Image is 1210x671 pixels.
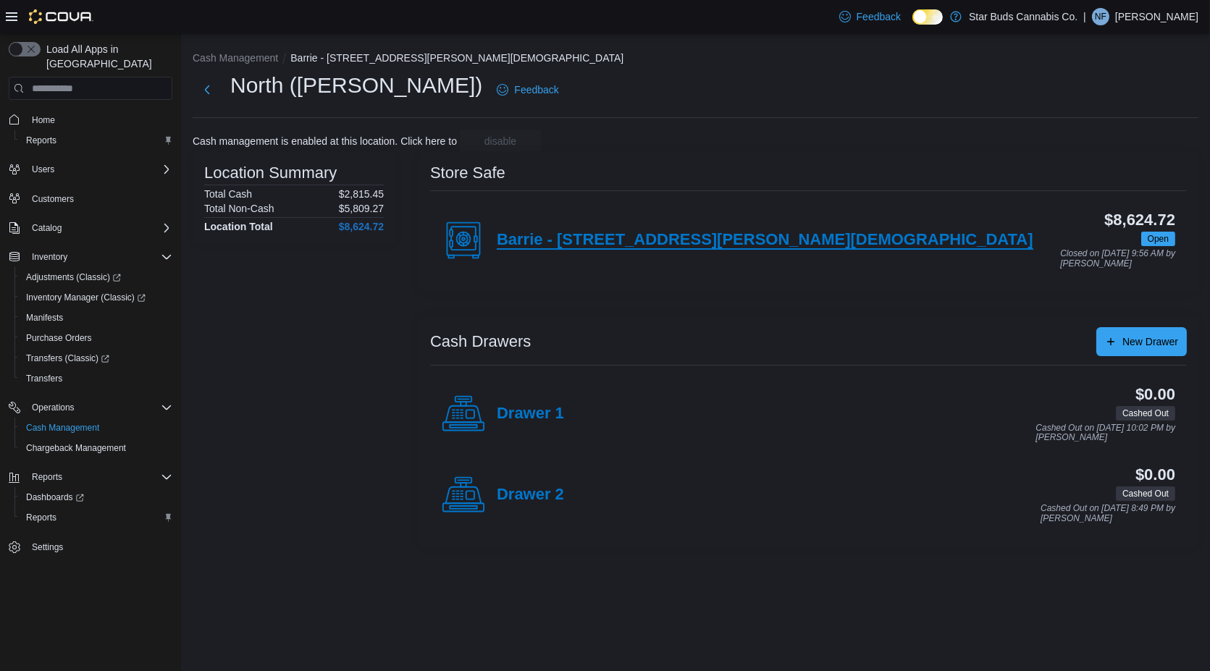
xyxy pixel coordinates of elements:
a: Reports [20,509,62,526]
a: Feedback [833,2,907,31]
nav: Complex example [9,103,172,595]
span: Home [32,114,55,126]
a: Inventory Manager (Classic) [20,289,151,306]
span: Catalog [26,219,172,237]
p: [PERSON_NAME] [1115,8,1198,25]
button: Customers [3,188,178,209]
p: Star Buds Cannabis Co. [969,8,1077,25]
h1: North ([PERSON_NAME]) [230,71,482,100]
button: Cash Management [14,418,178,438]
span: Chargeback Management [20,439,172,457]
span: Inventory Manager (Classic) [26,292,146,303]
span: Adjustments (Classic) [20,269,172,286]
span: Dashboards [26,491,84,503]
a: Home [26,111,61,129]
button: Chargeback Management [14,438,178,458]
span: NF [1095,8,1106,25]
button: Reports [14,130,178,151]
span: Cashed Out [1116,486,1175,501]
span: Transfers [20,370,172,387]
p: Cash management is enabled at this location. Click here to [193,135,457,147]
a: Dashboards [20,489,90,506]
h4: $8,624.72 [339,221,384,232]
h4: Barrie - [STREET_ADDRESS][PERSON_NAME][DEMOGRAPHIC_DATA] [497,231,1033,250]
button: Reports [26,468,68,486]
a: Transfers [20,370,68,387]
span: Open [1141,232,1175,246]
a: Customers [26,190,80,208]
span: Transfers (Classic) [20,350,172,367]
button: Manifests [14,308,178,328]
a: Reports [20,132,62,149]
span: Cashed Out [1122,407,1169,420]
a: Inventory Manager (Classic) [14,287,178,308]
span: Reports [26,512,56,523]
h3: Store Safe [430,164,505,182]
div: Noah Folino [1092,8,1109,25]
span: Purchase Orders [20,329,172,347]
span: Cashed Out [1116,406,1175,421]
button: Reports [14,507,178,528]
span: Cashed Out [1122,487,1169,500]
span: Users [32,164,54,175]
span: Users [26,161,172,178]
a: Settings [26,539,69,556]
nav: An example of EuiBreadcrumbs [193,51,1198,68]
span: Settings [26,538,172,556]
span: Chargeback Management [26,442,126,454]
button: Users [3,159,178,180]
a: Feedback [491,75,564,104]
h4: Drawer 2 [497,486,564,505]
p: $2,815.45 [339,188,384,200]
a: Purchase Orders [20,329,98,347]
button: Next [193,75,222,104]
a: Adjustments (Classic) [14,267,178,287]
a: Manifests [20,309,69,326]
button: Settings [3,536,178,557]
button: Purchase Orders [14,328,178,348]
button: Catalog [3,218,178,238]
span: Dashboards [20,489,172,506]
span: Reports [32,471,62,483]
span: Operations [26,399,172,416]
button: Users [26,161,60,178]
button: Operations [26,399,80,416]
span: Settings [32,541,63,553]
span: Open [1148,232,1169,245]
h3: Cash Drawers [430,333,531,350]
button: Catalog [26,219,67,237]
span: Adjustments (Classic) [26,271,121,283]
span: Cash Management [26,422,99,434]
h3: $8,624.72 [1104,211,1175,229]
span: Load All Apps in [GEOGRAPHIC_DATA] [41,42,172,71]
span: Catalog [32,222,62,234]
a: Transfers (Classic) [20,350,115,367]
button: Reports [3,467,178,487]
span: Feedback [857,9,901,24]
input: Dark Mode [912,9,943,25]
span: Reports [26,135,56,146]
span: Reports [20,132,172,149]
h4: Location Total [204,221,273,232]
h6: Total Non-Cash [204,203,274,214]
span: Transfers (Classic) [26,353,109,364]
span: Reports [26,468,172,486]
p: Closed on [DATE] 9:56 AM by [PERSON_NAME] [1060,249,1175,269]
a: Adjustments (Classic) [20,269,127,286]
a: Dashboards [14,487,178,507]
button: Transfers [14,368,178,389]
button: disable [460,130,541,153]
span: disable [484,134,516,148]
a: Cash Management [20,419,105,436]
span: Customers [26,190,172,208]
button: Operations [3,397,178,418]
h3: $0.00 [1135,386,1175,403]
span: Manifests [26,312,63,324]
a: Chargeback Management [20,439,132,457]
span: Feedback [514,83,558,97]
span: Transfers [26,373,62,384]
span: Inventory [32,251,67,263]
p: $5,809.27 [339,203,384,214]
p: Cashed Out on [DATE] 8:49 PM by [PERSON_NAME] [1041,504,1175,523]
